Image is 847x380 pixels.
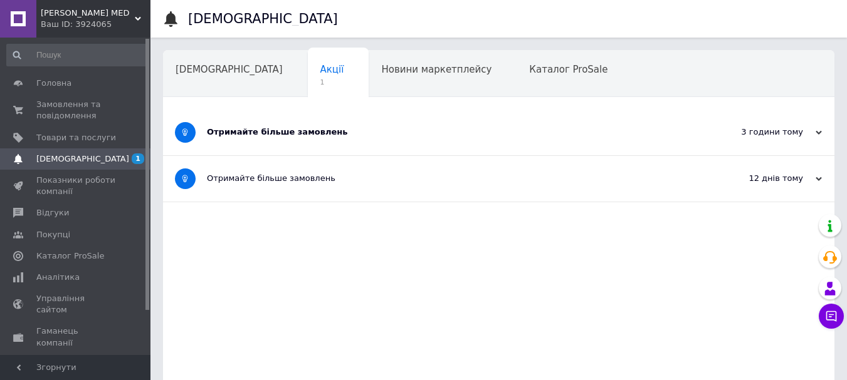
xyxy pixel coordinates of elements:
[529,64,608,75] span: Каталог ProSale
[36,153,129,165] span: [DEMOGRAPHIC_DATA]
[381,64,492,75] span: Новини маркетплейсу
[697,173,822,184] div: 12 днів тому
[320,78,344,87] span: 1
[207,126,697,138] div: Отримайте більше замовлень
[36,132,116,143] span: Товари та послуги
[41,19,150,30] div: Ваш ID: 3924065
[36,78,71,89] span: Головна
[132,153,144,164] span: 1
[6,44,148,66] input: Пошук
[36,207,69,218] span: Відгуки
[697,126,822,138] div: 3 години тому
[36,272,80,283] span: Аналітика
[36,99,116,121] span: Замовлення та повідомлення
[36,250,104,262] span: Каталог ProSale
[207,173,697,184] div: Отримайте більше замовлень
[320,64,344,75] span: Акції
[36,175,116,197] span: Показники роботи компанії
[41,8,135,19] span: Solomiya MED
[36,229,70,240] span: Покупці
[819,304,844,329] button: Чат з покупцем
[36,326,116,348] span: Гаманець компанії
[188,11,338,26] h1: [DEMOGRAPHIC_DATA]
[176,64,283,75] span: [DEMOGRAPHIC_DATA]
[36,293,116,316] span: Управління сайтом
